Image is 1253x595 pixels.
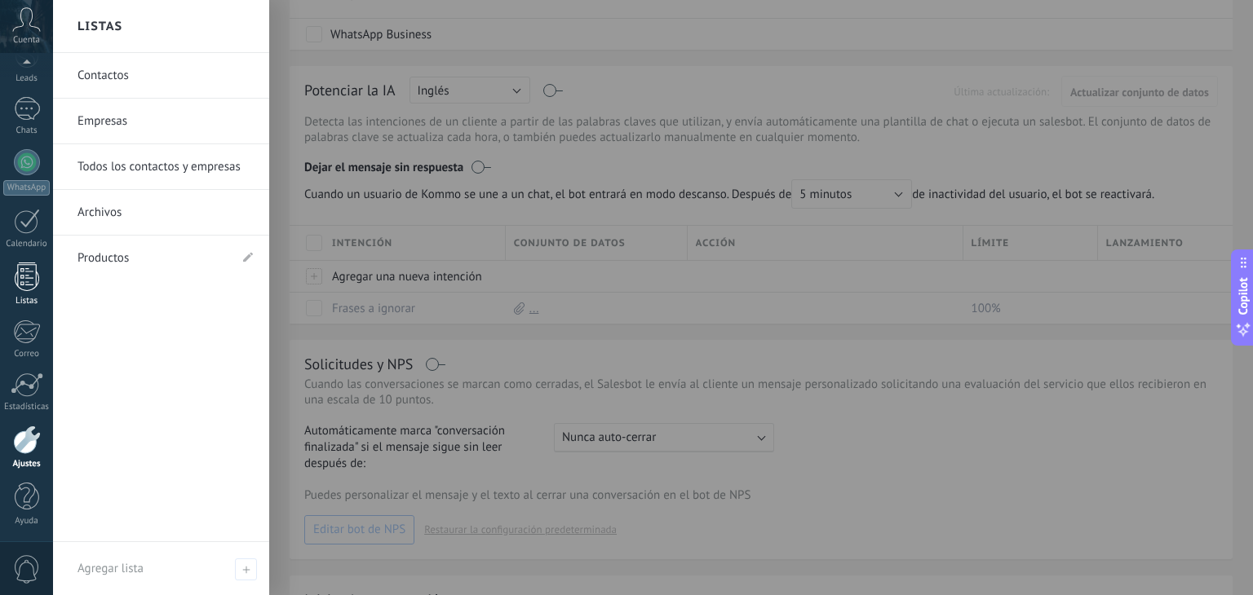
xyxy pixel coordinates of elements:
[77,561,144,576] span: Agregar lista
[3,126,51,136] div: Chats
[3,516,51,527] div: Ayuda
[77,190,253,236] a: Archivos
[235,558,257,580] span: Agregar lista
[3,349,51,359] div: Correo
[77,53,253,99] a: Contactos
[77,144,253,190] a: Todos los contactos y empresas
[13,35,40,46] span: Cuenta
[3,459,51,469] div: Ajustes
[77,99,253,144] a: Empresas
[3,296,51,306] div: Listas
[1235,278,1251,315] span: Copilot
[3,73,51,84] div: Leads
[3,239,51,249] div: Calendario
[3,402,51,412] div: Estadísticas
[3,180,50,196] div: WhatsApp
[77,1,122,52] h2: Listas
[77,236,228,281] a: Productos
